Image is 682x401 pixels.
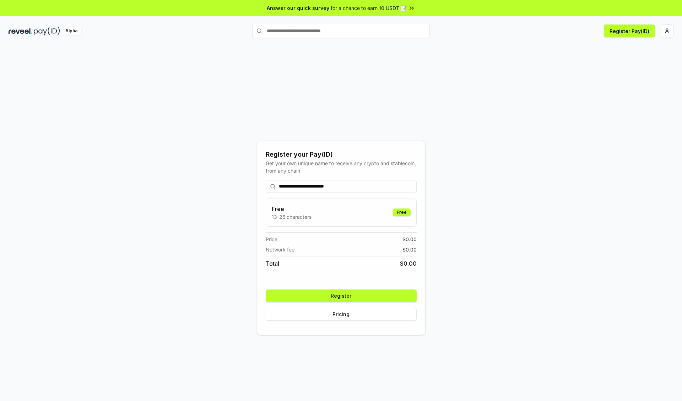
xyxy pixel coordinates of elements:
[34,27,60,36] img: pay_id
[266,159,417,174] div: Get your own unique name to receive any crypto and stablecoin, from any chain
[393,208,411,216] div: Free
[267,4,329,12] span: Answer our quick survey
[402,235,417,243] span: $ 0.00
[272,213,312,221] p: 13-25 characters
[266,259,279,268] span: Total
[9,27,32,36] img: reveel_dark
[402,246,417,253] span: $ 0.00
[400,259,417,268] span: $ 0.00
[272,205,312,213] h3: Free
[266,289,417,302] button: Register
[266,235,277,243] span: Price
[266,308,417,321] button: Pricing
[604,25,655,37] button: Register Pay(ID)
[266,246,294,253] span: Network fee
[331,4,407,12] span: for a chance to earn 10 USDT 📝
[61,27,81,36] div: Alpha
[266,150,417,159] div: Register your Pay(ID)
